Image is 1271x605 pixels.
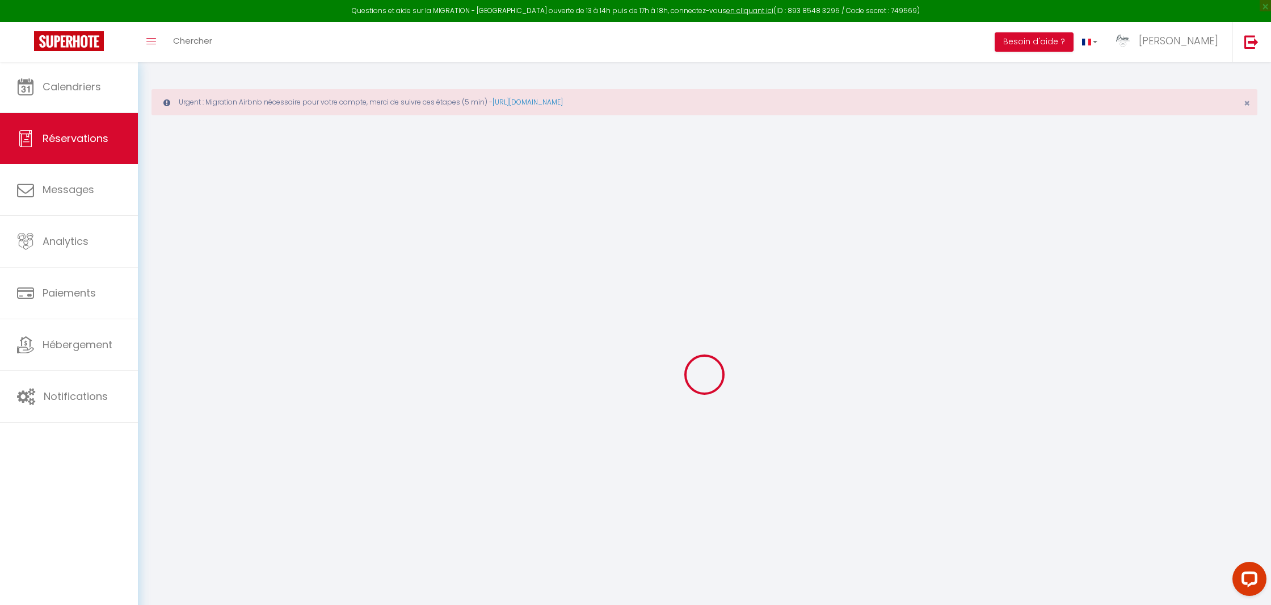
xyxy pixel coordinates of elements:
[173,35,212,47] span: Chercher
[151,89,1257,115] div: Urgent : Migration Airbnb nécessaire pour votre compte, merci de suivre ces étapes (5 min) -
[1223,557,1271,605] iframe: LiveChat chat widget
[165,22,221,62] a: Chercher
[43,337,112,352] span: Hébergement
[1106,22,1232,62] a: ... [PERSON_NAME]
[34,31,104,51] img: Super Booking
[43,182,94,197] span: Messages
[43,131,108,145] span: Réservations
[1114,32,1131,49] img: ...
[43,234,89,248] span: Analytics
[1244,96,1250,110] span: ×
[726,6,773,15] a: en cliquant ici
[1244,98,1250,109] button: Close
[43,286,96,300] span: Paiements
[995,32,1074,52] button: Besoin d'aide ?
[493,97,563,107] a: [URL][DOMAIN_NAME]
[1139,34,1218,48] span: [PERSON_NAME]
[43,80,101,94] span: Calendriers
[1244,35,1259,49] img: logout
[44,389,108,403] span: Notifications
